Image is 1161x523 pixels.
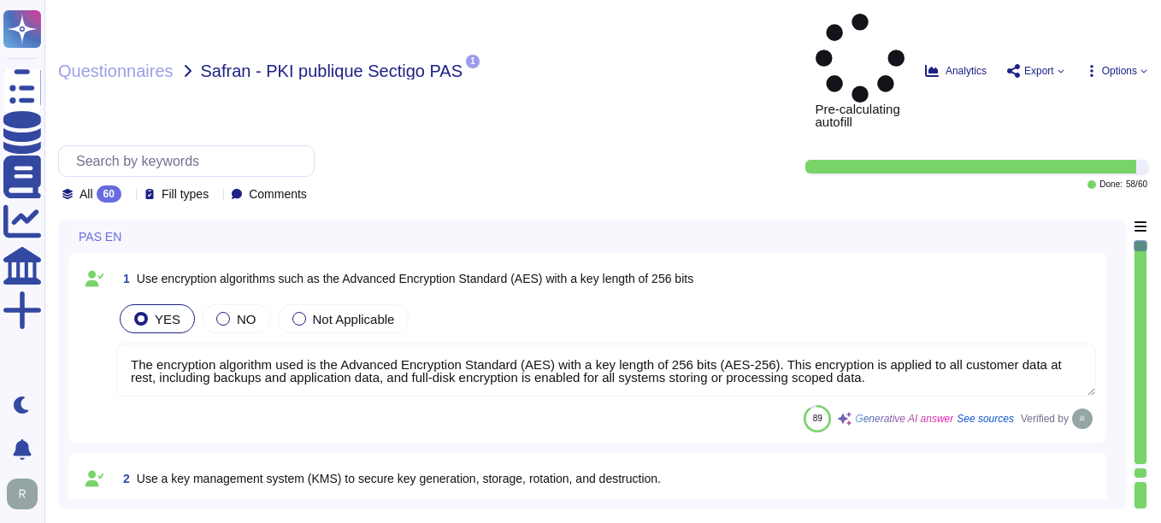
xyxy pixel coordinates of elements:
[816,14,905,128] span: Pre-calculating autofill
[201,62,463,79] span: Safran - PKI publique Sectigo PAS
[1102,66,1137,76] span: Options
[1126,180,1147,189] span: 58 / 60
[3,475,50,513] button: user
[249,188,307,200] span: Comments
[466,55,480,68] span: 1
[137,272,693,285] span: Use encryption algorithms such as the Advanced Encryption Standard (AES) with a key length of 256...
[68,146,314,176] input: Search by keywords
[1099,180,1123,189] span: Done:
[957,414,1014,424] span: See sources
[313,312,395,326] span: Not Applicable
[80,188,93,200] span: All
[155,312,180,326] span: YES
[1072,408,1093,429] img: user
[1021,414,1069,424] span: Verified by
[855,414,953,424] span: Generative AI answer
[946,66,987,76] span: Analytics
[116,344,1096,397] textarea: The encryption algorithm used is the Advanced Encryption Standard (AES) with a key length of 256 ...
[58,62,174,79] span: Questionnaires
[116,473,130,485] span: 2
[137,472,661,485] span: Use a key management system (KMS) to secure key generation, storage, rotation, and destruction.
[925,64,987,78] button: Analytics
[7,479,38,509] img: user
[1024,66,1054,76] span: Export
[79,231,121,243] span: PAS EN
[237,312,256,326] span: NO
[162,188,209,200] span: Fill types
[116,273,130,285] span: 1
[813,414,822,423] span: 89
[97,185,121,203] div: 60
